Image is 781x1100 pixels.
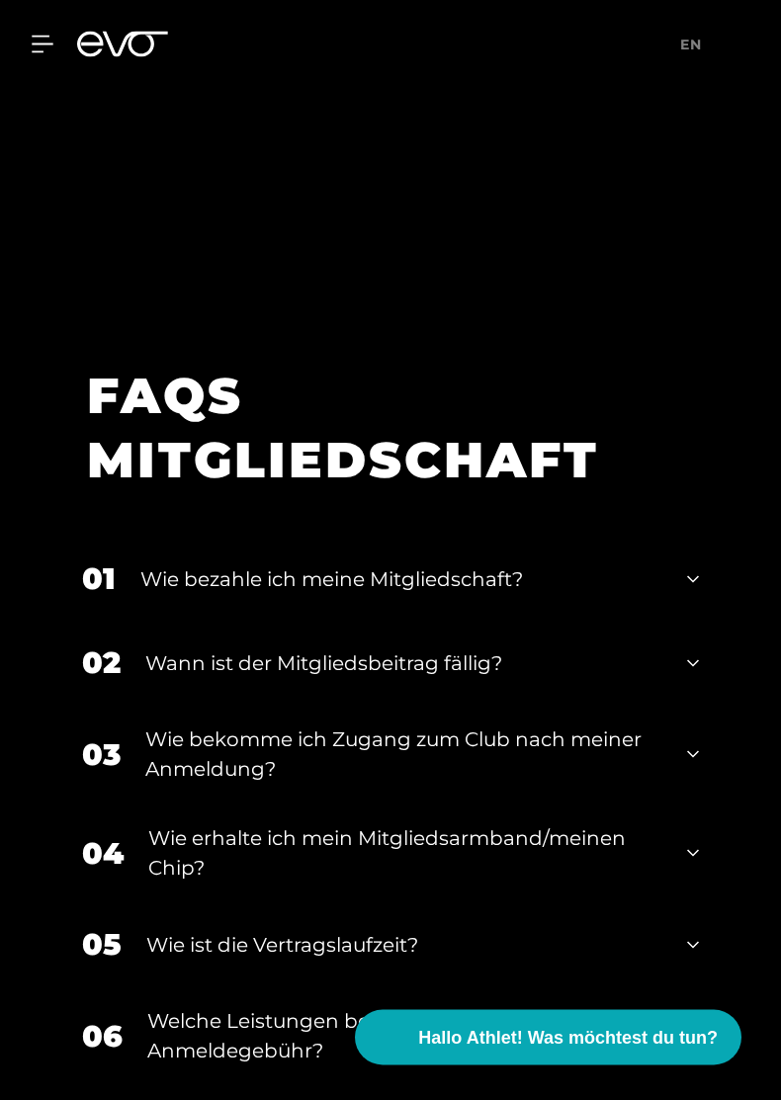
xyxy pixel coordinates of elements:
[145,649,662,679] div: Wann ist der Mitgliedsbeitrag fällig?
[82,733,121,778] div: 03
[145,725,662,785] div: Wie bekomme ich Zugang zum Club nach meiner Anmeldung?
[82,923,122,968] div: 05
[680,36,702,53] span: en
[418,1025,718,1052] span: Hallo Athlet! Was möchtest du tun?
[680,34,714,56] a: en
[82,641,121,686] div: 02
[82,557,116,602] div: 01
[82,832,124,877] div: 04
[355,1010,741,1065] button: Hallo Athlet! Was möchtest du tun?
[146,931,662,961] div: Wie ist die Vertragslaufzeit?
[148,824,662,884] div: Wie erhalte ich mein Mitgliedsarmband/meinen Chip?
[140,565,662,595] div: Wie bezahle ich meine Mitgliedschaft?
[87,365,669,493] h1: FAQS MITGLIEDSCHAFT
[82,1015,123,1059] div: 06
[147,1007,662,1066] div: Welche Leistungen beinhaltet die Anmeldegebühr?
